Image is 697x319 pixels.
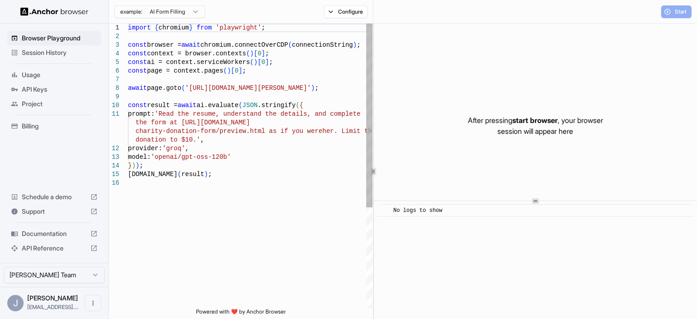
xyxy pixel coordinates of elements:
[288,41,292,49] span: (
[128,24,151,31] span: import
[7,204,101,219] div: Support
[250,50,254,57] span: )
[109,67,119,75] div: 6
[128,50,147,57] span: const
[185,84,311,92] span: '[URL][DOMAIN_NAME][PERSON_NAME]'
[128,110,155,118] span: prompt:
[201,136,204,143] span: ,
[147,102,177,109] span: result =
[201,41,288,49] span: chromium.connectOverCDP
[204,171,208,178] span: )
[7,226,101,241] div: Documentation
[162,145,185,152] span: 'groq'
[7,97,101,111] div: Project
[296,102,299,109] span: (
[196,102,238,109] span: ai.evaluate
[239,67,242,74] span: ]
[512,116,558,125] span: start browser
[216,24,261,31] span: 'playwright'
[22,244,87,253] span: API Reference
[109,49,119,58] div: 4
[345,110,361,118] span: lete
[7,295,24,311] div: J
[261,59,265,66] span: 0
[7,45,101,60] div: Session History
[239,102,242,109] span: (
[27,294,78,302] span: Jean Eba
[128,59,147,66] span: const
[265,50,269,57] span: ;
[292,41,353,49] span: connectionString
[147,41,182,49] span: browser =
[322,128,376,135] span: her. Limit the
[155,24,158,31] span: {
[7,31,101,45] div: Browser Playground
[315,84,319,92] span: ;
[22,70,98,79] span: Usage
[269,59,273,66] span: ;
[258,59,261,66] span: [
[128,67,147,74] span: const
[299,102,303,109] span: {
[7,190,101,204] div: Schedule a demo
[311,84,314,92] span: )
[7,241,101,255] div: API Reference
[128,41,147,49] span: const
[109,162,119,170] div: 14
[109,93,119,101] div: 9
[189,24,192,31] span: }
[136,136,201,143] span: donation to $10.'
[147,84,182,92] span: page.goto
[223,67,227,74] span: (
[242,102,258,109] span: JSON
[261,50,265,57] span: ]
[7,82,101,97] div: API Keys
[196,308,286,319] span: Powered with ❤️ by Anchor Browser
[109,170,119,179] div: 15
[151,153,231,161] span: 'openai/gpt-oss-120b'
[258,102,296,109] span: .stringify
[139,162,143,169] span: ;
[22,229,87,238] span: Documentation
[109,41,119,49] div: 3
[109,32,119,41] div: 2
[147,50,246,57] span: context = browser.contexts
[147,67,223,74] span: page = context.pages
[128,153,151,161] span: model:
[120,8,142,15] span: example:
[109,179,119,187] div: 16
[109,75,119,84] div: 7
[109,24,119,32] div: 1
[128,102,147,109] span: const
[177,102,196,109] span: await
[136,162,139,169] span: )
[109,84,119,93] div: 8
[22,122,98,131] span: Billing
[109,110,119,118] div: 11
[155,110,345,118] span: 'Read the resume, understand the details, and comp
[258,50,261,57] span: 0
[27,304,79,310] span: jeba760@gmail.com
[109,58,119,67] div: 5
[235,67,238,74] span: 0
[182,84,185,92] span: (
[22,85,98,94] span: API Keys
[132,162,135,169] span: )
[324,5,368,18] button: Configure
[22,99,98,108] span: Project
[254,50,257,57] span: [
[7,68,101,82] div: Usage
[109,144,119,153] div: 12
[128,84,147,92] span: await
[208,171,211,178] span: ;
[177,171,181,178] span: (
[22,207,87,216] span: Support
[231,67,235,74] span: [
[254,59,257,66] span: )
[353,41,357,49] span: )
[357,41,360,49] span: ;
[250,59,254,66] span: (
[246,50,250,57] span: (
[227,67,231,74] span: )
[136,119,250,126] span: the form at [URL][DOMAIN_NAME]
